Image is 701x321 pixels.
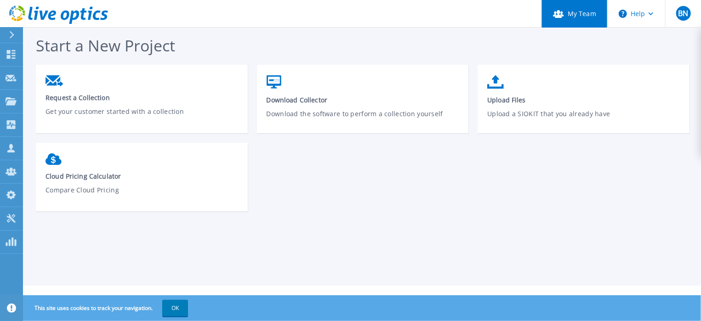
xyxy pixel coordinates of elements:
a: Upload FilesUpload a SIOKIT that you already have [478,71,690,136]
span: Cloud Pricing Calculator [46,172,239,180]
span: Request a Collection [46,93,239,102]
span: Start a New Project [36,35,175,56]
span: Upload Files [487,96,680,104]
span: This site uses cookies to track your navigation. [25,300,188,316]
p: Upload a SIOKIT that you already have [487,109,680,130]
p: Get your customer started with a collection [46,107,239,128]
span: Download Collector [267,96,460,104]
span: BN [678,10,688,17]
p: Download the software to perform a collection yourself [267,109,460,130]
a: Cloud Pricing CalculatorCompare Cloud Pricing [36,149,248,213]
button: OK [162,300,188,316]
a: Download CollectorDownload the software to perform a collection yourself [257,71,469,136]
a: Request a CollectionGet your customer started with a collection [36,71,248,134]
p: Compare Cloud Pricing [46,185,239,206]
